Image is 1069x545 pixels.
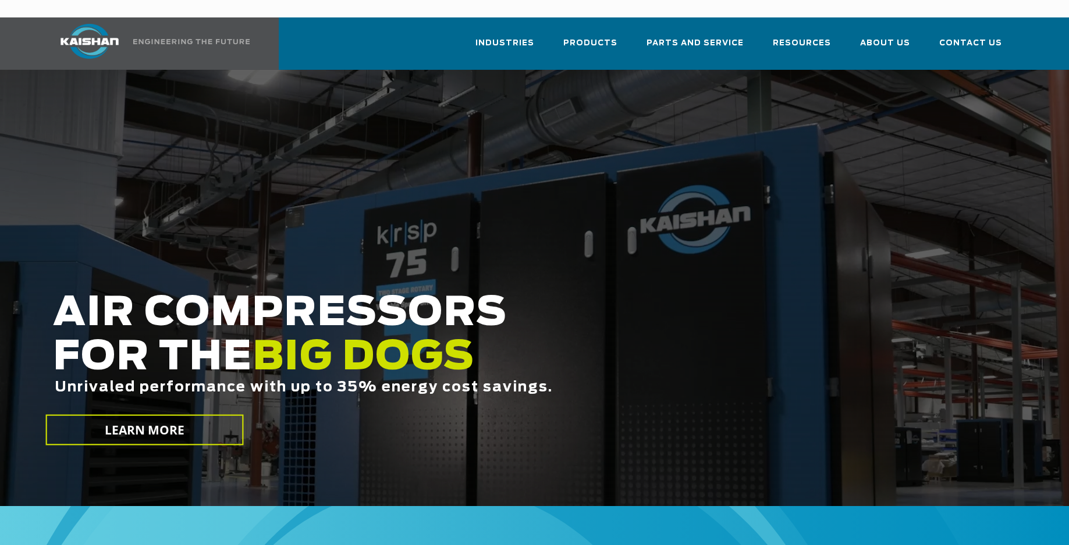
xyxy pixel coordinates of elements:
[53,291,854,432] h2: AIR COMPRESSORS FOR THE
[860,37,910,50] span: About Us
[133,39,250,44] img: Engineering the future
[773,28,831,67] a: Resources
[45,415,243,446] a: LEARN MORE
[939,28,1002,67] a: Contact Us
[475,37,534,50] span: Industries
[647,37,744,50] span: Parts and Service
[773,37,831,50] span: Resources
[860,28,910,67] a: About Us
[104,422,184,439] span: LEARN MORE
[939,37,1002,50] span: Contact Us
[46,24,133,59] img: kaishan logo
[475,28,534,67] a: Industries
[563,28,617,67] a: Products
[253,338,475,377] span: BIG DOGS
[46,17,252,70] a: Kaishan USA
[563,37,617,50] span: Products
[647,28,744,67] a: Parts and Service
[55,380,553,394] span: Unrivaled performance with up to 35% energy cost savings.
